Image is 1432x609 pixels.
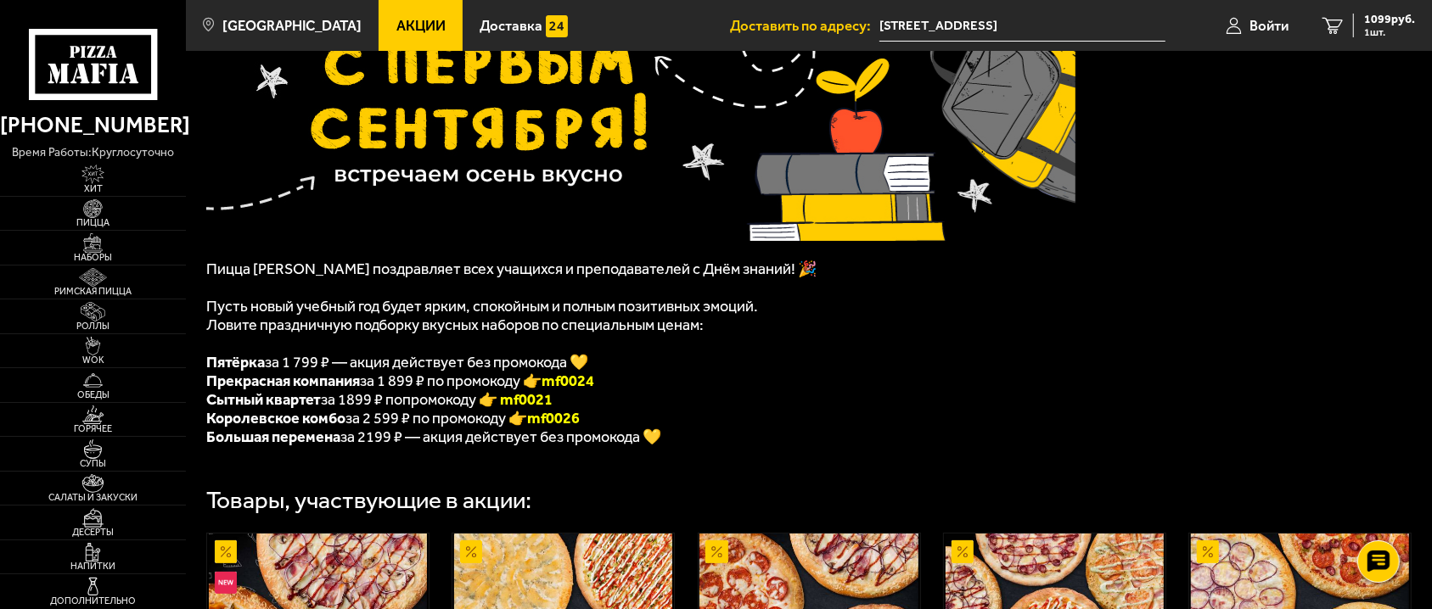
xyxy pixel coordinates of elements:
[206,297,758,316] span: Пусть новый учебный год будет ярким, спокойным и полным позитивных эмоций.
[879,10,1165,42] input: Ваш адрес доставки
[952,540,974,562] img: Акционный
[206,390,321,409] b: Сытный квартет
[206,372,360,390] b: Прекрасная компания
[206,353,265,372] b: Пятёрка
[206,427,661,446] font: за 2199 ₽ — акция действует без промокода 💛
[705,540,727,562] img: Акционный
[527,409,580,427] font: mf0026
[1364,14,1415,25] span: 1099 руб.
[206,489,531,512] div: Товары, участвующие в акции:
[396,19,446,33] span: Акции
[206,372,594,390] span: за 1 899 ₽ по промокоду 👉
[460,540,482,562] img: Акционный
[222,19,362,33] span: [GEOGRAPHIC_DATA]
[730,19,879,33] span: Доставить по адресу:
[215,540,237,562] img: Акционный
[542,372,594,390] font: mf0024
[500,390,553,409] font: mf0021
[546,15,568,37] img: 15daf4d41897b9f0e9f617042186c801.svg
[480,19,542,33] span: Доставка
[206,353,588,372] span: за 1 799 ₽ — акция действует без промокода 💛
[215,572,237,594] img: Новинка
[1249,19,1289,33] span: Войти
[206,316,704,334] span: Ловите праздничную подборку вкусных наборов по специальным ценам:
[206,260,817,278] span: Пицца [PERSON_NAME] поздравляет всех учащихся и преподавателей с Днём знаний! 🎉
[206,427,340,446] b: Большая перемена
[1364,27,1415,37] span: 1 шт.
[206,390,553,409] span: за 1899 ₽ попромокоду 👉
[206,409,345,427] b: Королевское комбо
[206,409,580,427] span: за 2 599 ₽ по промокоду 👉
[1197,540,1219,562] img: Акционный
